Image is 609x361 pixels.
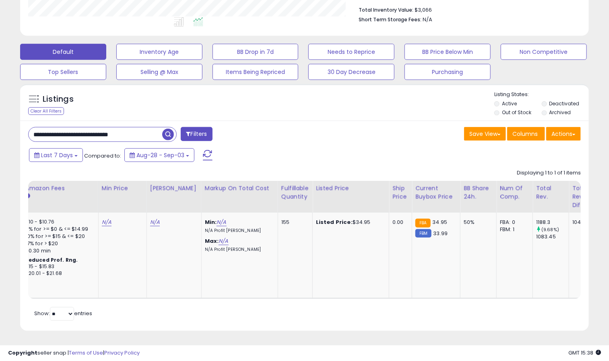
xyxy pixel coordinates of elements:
[136,151,184,159] span: Aug-28 - Sep-03
[415,229,431,238] small: FBM
[568,349,601,357] span: 2025-09-12 15:38 GMT
[25,270,92,277] div: $20.01 - $21.68
[20,64,106,80] button: Top Sellers
[512,130,538,138] span: Columns
[281,184,309,201] div: Fulfillable Quantity
[116,44,202,60] button: Inventory Age
[150,184,198,193] div: [PERSON_NAME]
[25,256,78,263] b: Reduced Prof. Rng.
[434,230,448,237] span: 33.99
[415,219,430,228] small: FBA
[500,219,526,226] div: FBA: 0
[536,219,569,226] div: 1188.3
[536,233,569,240] div: 1083.45
[25,247,92,254] div: $0.30 min
[8,349,140,357] div: seller snap | |
[29,148,83,162] button: Last 7 Days
[359,16,421,23] b: Short Term Storage Fees:
[205,218,217,226] b: Min:
[102,184,143,193] div: Min Price
[464,219,490,226] div: 50%
[549,109,571,116] label: Archived
[43,94,74,105] h5: Listings
[102,218,111,226] a: N/A
[415,184,457,201] div: Current Buybox Price
[205,228,272,234] p: N/A Profit [PERSON_NAME]
[25,193,30,200] small: Amazon Fees.
[316,184,386,193] div: Listed Price
[181,127,212,141] button: Filters
[34,310,92,317] span: Show: entries
[549,100,580,107] label: Deactivated
[507,127,545,141] button: Columns
[517,169,581,177] div: Displaying 1 to 1 of 1 items
[464,184,493,201] div: BB Share 24h.
[392,184,409,201] div: Ship Price
[546,127,581,141] button: Actions
[8,349,37,357] strong: Copyright
[316,218,353,226] b: Listed Price:
[502,100,517,107] label: Active
[205,247,272,252] p: N/A Profit [PERSON_NAME]
[201,181,278,213] th: The percentage added to the cost of goods (COGS) that forms the calculator for Min & Max prices.
[308,44,394,60] button: Needs to Reprice
[405,64,491,80] button: Purchasing
[25,240,92,247] div: 17% for > $20
[572,219,589,226] div: 104.85
[104,349,140,357] a: Privacy Policy
[501,44,587,60] button: Non Competitive
[116,64,202,80] button: Selling @ Max
[423,16,432,23] span: N/A
[25,219,92,226] div: $10 - $10.76
[20,44,106,60] button: Default
[219,237,228,245] a: N/A
[69,349,103,357] a: Terms of Use
[500,226,526,233] div: FBM: 1
[205,237,219,245] b: Max:
[217,218,226,226] a: N/A
[359,6,413,13] b: Total Inventory Value:
[572,184,592,209] div: Total Rev. Diff.
[392,219,406,226] div: 0.00
[494,91,589,98] p: Listing States:
[359,4,575,14] li: $3,066
[536,184,566,201] div: Total Rev.
[433,218,448,226] span: 34.95
[25,226,92,233] div: 5% for >= $0 & <= $14.99
[28,107,64,115] div: Clear All Filters
[500,184,529,201] div: Num of Comp.
[41,151,73,159] span: Last 7 Days
[25,263,92,270] div: $15 - $15.83
[25,233,92,240] div: 10% for >= $15 & <= $20
[464,127,506,141] button: Save View
[281,219,306,226] div: 155
[502,109,531,116] label: Out of Stock
[25,184,95,193] div: Amazon Fees
[308,64,394,80] button: 30 Day Decrease
[316,219,383,226] div: $34.95
[405,44,491,60] button: BB Price Below Min
[213,64,299,80] button: Items Being Repriced
[205,184,275,193] div: Markup on Total Cost
[213,44,299,60] button: BB Drop in 7d
[150,218,160,226] a: N/A
[84,152,121,160] span: Compared to:
[124,148,194,162] button: Aug-28 - Sep-03
[541,226,559,233] small: (9.68%)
